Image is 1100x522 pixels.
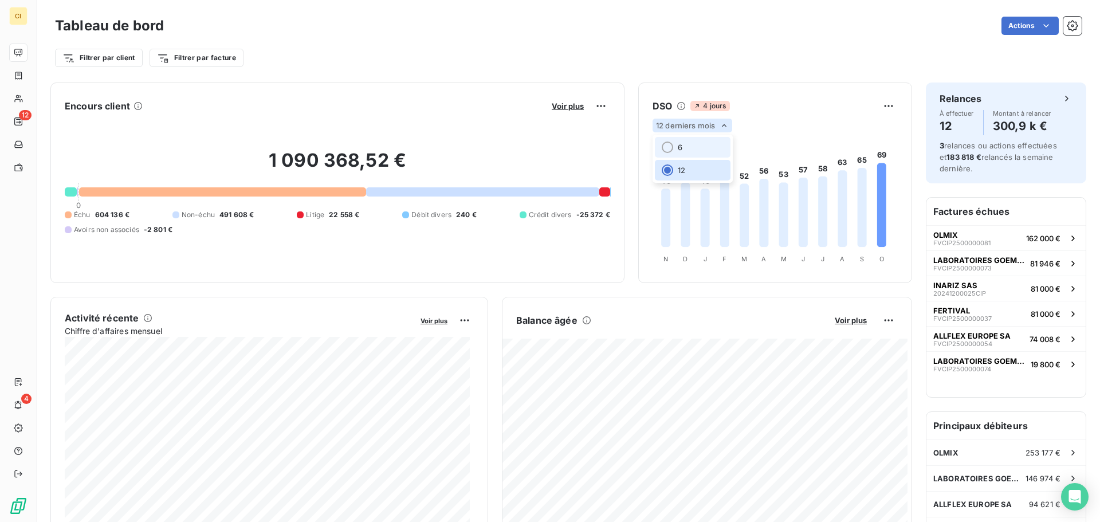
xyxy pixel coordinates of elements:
span: Voir plus [835,316,867,325]
span: -25 372 € [576,210,610,220]
button: OLMIXFVCIP2500000081162 000 € [926,225,1086,250]
span: INARIZ SAS [933,281,977,290]
span: Voir plus [552,101,584,111]
span: ALLFLEX EUROPE SA [933,331,1011,340]
button: Voir plus [548,101,587,111]
span: 12 derniers mois [656,121,715,130]
h6: Encours client [65,99,130,113]
span: -2 801 € [144,225,172,235]
span: 162 000 € [1026,234,1060,243]
span: 491 608 € [219,210,254,220]
tspan: O [879,255,884,263]
span: OLMIX [933,448,958,457]
tspan: A [840,255,844,263]
tspan: N [663,255,668,263]
span: Non-échu [182,210,215,220]
h6: Relances [940,92,981,105]
span: FVCIP2500000037 [933,315,992,322]
span: 74 008 € [1030,335,1060,344]
button: FERTIVALFVCIP250000003781 000 € [926,301,1086,326]
img: Logo LeanPay [9,497,27,515]
span: 0 [76,201,81,210]
span: FVCIP2500000074 [933,366,991,372]
h6: Factures échues [926,198,1086,225]
span: LABORATOIRES GOEMAR [933,356,1026,366]
h6: Balance âgée [516,313,577,327]
span: ALLFLEX EUROPE SA [933,500,1012,509]
tspan: D [683,255,687,263]
button: Voir plus [831,315,870,325]
li: 6 [655,137,730,158]
h6: Principaux débiteurs [926,412,1086,439]
tspan: S [860,255,864,263]
span: 4 [21,394,32,404]
span: Crédit divers [529,210,572,220]
tspan: J [802,255,805,263]
span: Échu [74,210,91,220]
button: Filtrer par client [55,49,143,67]
h6: DSO [653,99,672,113]
button: INARIZ SAS20241200025CIP81 000 € [926,276,1086,301]
span: 81 000 € [1031,284,1060,293]
span: 94 621 € [1029,500,1060,509]
h2: 1 090 368,52 € [65,149,610,183]
span: 183 818 € [946,152,981,162]
h4: 12 [940,117,974,135]
span: 81 000 € [1031,309,1060,319]
button: Voir plus [417,315,451,325]
button: ALLFLEX EUROPE SAFVCIP250000005474 008 € [926,326,1086,351]
span: 604 136 € [95,210,129,220]
span: Débit divers [411,210,451,220]
span: OLMIX [933,230,958,240]
span: 81 946 € [1030,259,1060,268]
div: CI [9,7,27,25]
span: 20241200025CIP [933,290,986,297]
span: 3 [940,141,944,150]
button: Filtrer par facture [150,49,243,67]
span: FVCIP2500000081 [933,240,991,246]
span: FVCIP2500000073 [933,265,992,272]
li: 12 [655,160,730,180]
span: FERTIVAL [933,306,970,315]
tspan: M [741,255,747,263]
span: Avoirs non associés [74,225,139,235]
span: LABORATOIRES GOEMAR [933,256,1026,265]
span: 12 [19,110,32,120]
div: Open Intercom Messenger [1061,483,1089,511]
tspan: J [704,255,707,263]
button: LABORATOIRES GOEMARFVCIP250000007419 800 € [926,351,1086,376]
span: Voir plus [421,317,447,325]
span: 4 jours [690,101,729,111]
span: relances ou actions effectuées et relancés la semaine dernière. [940,141,1057,173]
span: Montant à relancer [993,110,1051,117]
span: 253 177 € [1026,448,1060,457]
span: 19 800 € [1031,360,1060,369]
span: Litige [306,210,324,220]
button: Actions [1001,17,1059,35]
span: 22 558 € [329,210,359,220]
span: FVCIP2500000054 [933,340,992,347]
span: 146 974 € [1026,474,1060,483]
span: 240 € [456,210,477,220]
h3: Tableau de bord [55,15,164,36]
tspan: F [722,255,726,263]
button: LABORATOIRES GOEMARFVCIP250000007381 946 € [926,250,1086,276]
span: LABORATOIRES GOEMAR [933,474,1026,483]
h6: Activité récente [65,311,139,325]
tspan: J [821,255,824,263]
span: À effectuer [940,110,974,117]
tspan: A [761,255,766,263]
tspan: M [781,255,787,263]
h4: 300,9 k € [993,117,1051,135]
span: Chiffre d'affaires mensuel [65,325,412,337]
